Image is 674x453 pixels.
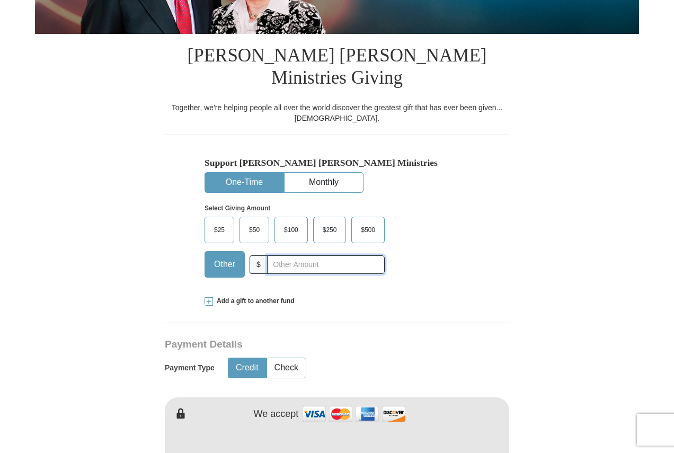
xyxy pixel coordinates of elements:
[279,222,304,238] span: $100
[250,255,268,274] span: $
[267,255,385,274] input: Other Amount
[244,222,265,238] span: $50
[205,173,283,192] button: One-Time
[356,222,380,238] span: $500
[213,297,295,306] span: Add a gift to another fund
[254,408,299,420] h4: We accept
[285,173,363,192] button: Monthly
[209,256,241,272] span: Other
[165,363,215,372] h5: Payment Type
[205,205,270,212] strong: Select Giving Amount
[301,403,407,425] img: credit cards accepted
[267,358,306,378] button: Check
[209,222,230,238] span: $25
[165,102,509,123] div: Together, we're helping people all over the world discover the greatest gift that has ever been g...
[228,358,266,378] button: Credit
[317,222,342,238] span: $250
[205,157,469,168] h5: Support [PERSON_NAME] [PERSON_NAME] Ministries
[165,339,435,351] h3: Payment Details
[165,34,509,102] h1: [PERSON_NAME] [PERSON_NAME] Ministries Giving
